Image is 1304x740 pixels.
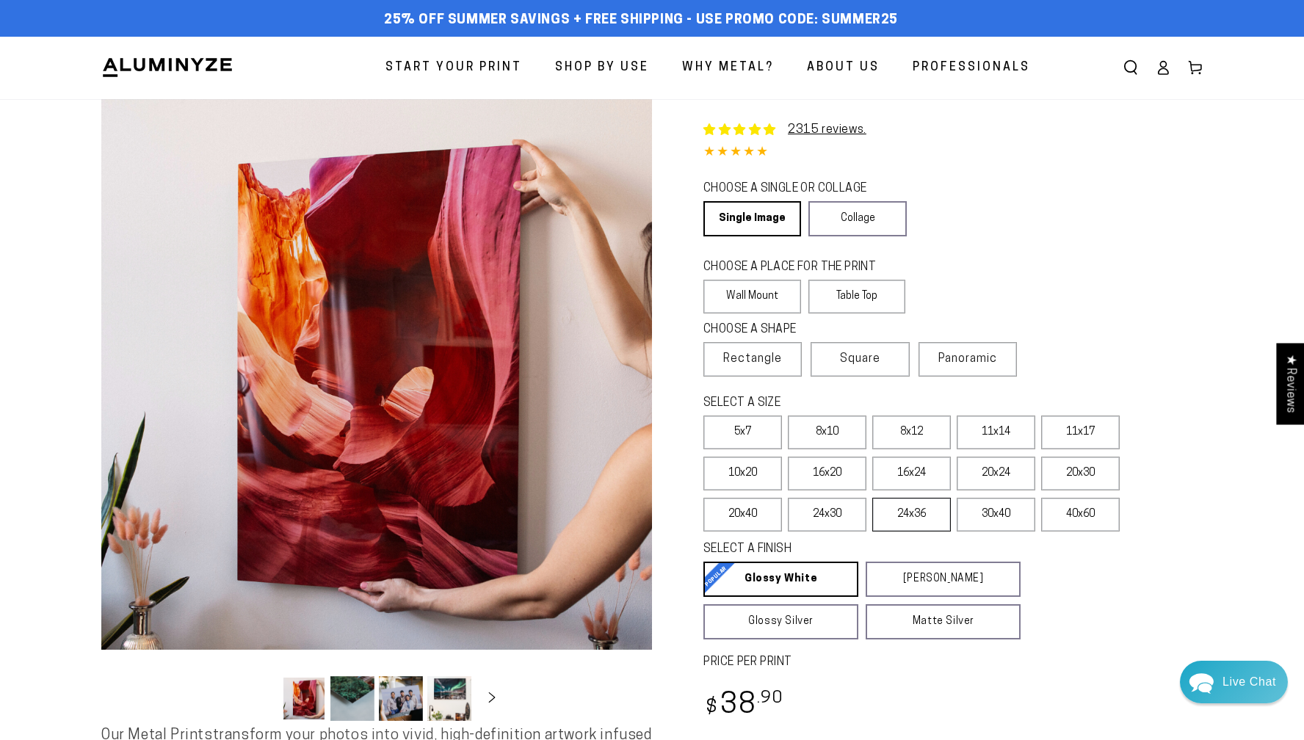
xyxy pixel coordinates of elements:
span: Start Your Print [385,57,522,79]
label: 5x7 [703,416,782,449]
legend: CHOOSE A SHAPE [703,322,894,338]
div: 4.85 out of 5.0 stars [703,142,1203,164]
bdi: 38 [703,692,783,720]
a: Shop By Use [544,48,660,87]
label: 20x30 [1041,457,1120,490]
media-gallery: Gallery Viewer [101,99,652,725]
label: 20x24 [957,457,1035,490]
sup: .90 [757,690,783,707]
button: Load image 2 in gallery view [330,676,374,721]
span: About Us [807,57,880,79]
a: Professionals [902,48,1041,87]
button: Slide right [476,682,508,714]
label: 8x10 [788,416,866,449]
a: Single Image [703,201,801,236]
label: 11x14 [957,416,1035,449]
div: Click to open Judge.me floating reviews tab [1276,343,1304,424]
span: 25% off Summer Savings + Free Shipping - Use Promo Code: SUMMER25 [384,12,898,29]
label: 16x24 [872,457,951,490]
label: 20x40 [703,498,782,532]
span: $ [706,698,718,718]
label: 8x12 [872,416,951,449]
span: Square [840,350,880,368]
label: Wall Mount [703,280,801,313]
a: About Us [796,48,891,87]
a: Start Your Print [374,48,533,87]
div: Chat widget toggle [1180,661,1288,703]
a: [PERSON_NAME] [866,562,1021,597]
label: 24x30 [788,498,866,532]
legend: SELECT A SIZE [703,395,997,412]
label: PRICE PER PRINT [703,654,1203,671]
legend: CHOOSE A PLACE FOR THE PRINT [703,259,892,276]
button: Load image 3 in gallery view [379,676,423,721]
label: 24x36 [872,498,951,532]
div: Contact Us Directly [1222,661,1276,703]
a: 2315 reviews. [788,124,866,136]
a: Glossy Silver [703,604,858,639]
span: Why Metal? [682,57,774,79]
label: 40x60 [1041,498,1120,532]
span: Rectangle [723,350,782,368]
a: Glossy White [703,562,858,597]
button: Slide left [245,682,278,714]
a: Collage [808,201,906,236]
summary: Search our site [1115,51,1147,84]
button: Load image 1 in gallery view [282,676,326,721]
label: 30x40 [957,498,1035,532]
label: Table Top [808,280,906,313]
legend: SELECT A FINISH [703,541,985,558]
span: Professionals [913,57,1030,79]
span: Panoramic [938,353,997,365]
label: 16x20 [788,457,866,490]
a: Why Metal? [671,48,785,87]
label: 10x20 [703,457,782,490]
legend: CHOOSE A SINGLE OR COLLAGE [703,181,893,197]
button: Load image 4 in gallery view [427,676,471,721]
img: Aluminyze [101,57,233,79]
label: 11x17 [1041,416,1120,449]
span: Shop By Use [555,57,649,79]
a: 2315 reviews. [703,121,866,139]
a: Matte Silver [866,604,1021,639]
